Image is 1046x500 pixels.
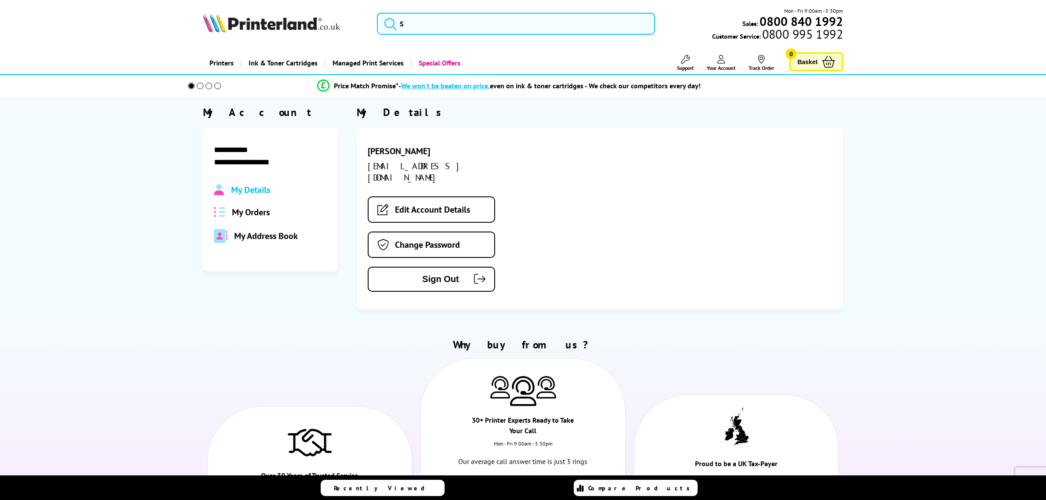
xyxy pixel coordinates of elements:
span: Mon - Fri 9:00am - 5:30pm [784,7,843,15]
a: Your Account [707,55,735,71]
button: Sign Out [368,267,495,292]
span: Customer Service: [712,30,843,40]
span: 0800 995 1992 [761,30,843,38]
span: Price Match Promise* [334,81,398,90]
input: S [377,13,655,35]
img: Printer Experts [536,376,556,399]
div: Over 30 Years of Trusted Service [259,470,361,485]
span: My Orders [232,207,270,218]
div: 30+ Printer Experts Ready to Take Your Call [472,415,574,440]
img: Printer Experts [510,376,536,406]
span: Ink & Toner Cartridges [249,52,318,74]
a: Printers [203,52,240,74]
img: Trusted Service [288,424,332,460]
img: address-book-duotone-solid.svg [214,229,227,243]
a: Track Order [749,55,774,71]
a: Special Offers [410,52,467,74]
span: Support [677,65,694,71]
span: Basket [797,56,818,68]
a: Ink & Toner Cartridges [240,52,324,74]
img: Printer Experts [490,376,510,399]
a: Compare Products [574,480,698,496]
div: My Details [357,105,843,119]
span: Compare Products [588,484,695,492]
h2: Why buy from us? [203,338,843,351]
a: Recently Viewed [321,480,445,496]
div: [PERSON_NAME] [368,145,521,157]
span: We won’t be beaten on price, [401,81,490,90]
a: Change Password [368,232,495,258]
img: all-order.svg [214,207,225,217]
a: Support [677,55,694,71]
span: My Details [231,184,270,196]
div: - even on ink & toner cartridges - We check our competitors every day! [398,81,701,90]
div: Proud to be a UK Tax-Payer [685,458,787,473]
div: [EMAIL_ADDRESS][DOMAIN_NAME] [368,160,521,183]
li: modal_Promise [176,78,843,94]
a: Basket 0 [789,52,843,71]
img: Profile.svg [214,184,224,196]
b: 0800 840 1992 [760,13,843,29]
a: 0800 840 1992 [758,17,843,25]
div: My Account [203,105,337,119]
img: UK tax payer [724,407,749,448]
a: Edit Account Details [368,196,495,223]
span: 0 [785,48,796,59]
div: Mon - Fri 9:00am - 5.30pm [421,440,625,456]
img: Printerland Logo [203,13,340,33]
p: Our average call answer time is just 3 rings [452,456,594,467]
a: Printerland Logo [203,13,366,34]
span: My Address Book [234,230,298,242]
span: Sign Out [382,274,459,284]
span: Sales: [742,19,758,28]
a: Managed Print Services [324,52,410,74]
span: Recently Viewed [334,484,434,492]
span: Your Account [707,65,735,71]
